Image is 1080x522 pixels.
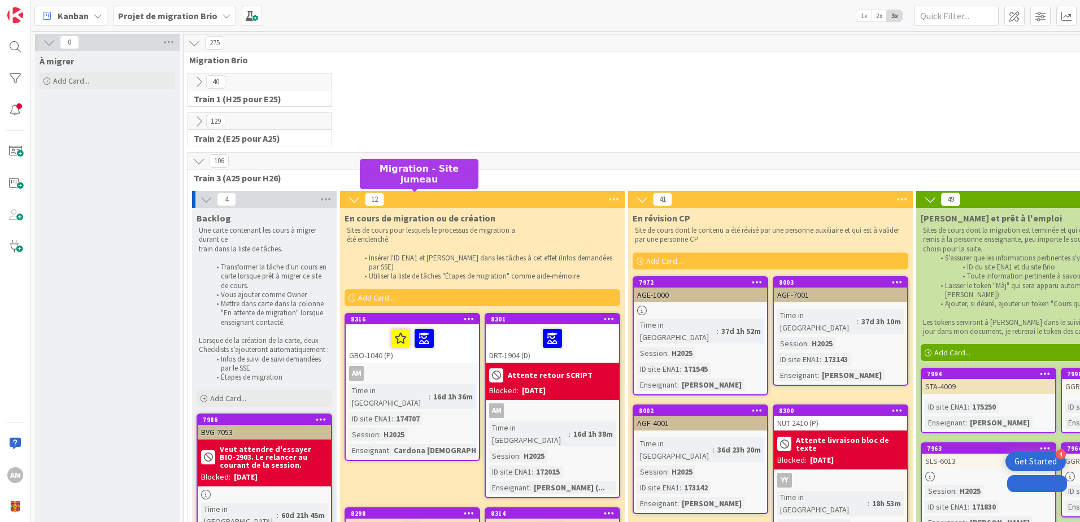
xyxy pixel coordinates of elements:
div: H2025 [809,337,835,350]
div: 172015 [533,466,563,478]
div: [DATE] [522,385,546,397]
div: Enseignant [637,497,677,510]
div: Enseignant [489,481,529,494]
span: 12 [365,193,384,206]
p: été enclenché. [347,235,618,244]
div: [PERSON_NAME] [679,379,744,391]
div: [PERSON_NAME] [819,369,885,381]
div: ID site ENA1 [637,363,680,375]
div: Blocked: [201,471,230,483]
span: : [519,450,521,462]
span: 40 [206,75,225,89]
div: 8002 [634,406,767,416]
span: : [717,325,718,337]
span: 129 [206,115,225,128]
div: AM [349,366,364,381]
div: AM [7,467,23,483]
b: Attente retour SCRIPT [508,371,593,379]
span: Add Card... [934,347,970,358]
div: 8314 [491,510,619,517]
span: : [677,379,679,391]
div: 8316 [351,315,479,323]
span: : [968,401,969,413]
p: Site de cours dont le contenu a été révisé par une personne auxiliaire et qui est à valider par u... [635,226,906,245]
li: Utiliser la liste de tâches "Étapes de migration" comme aide-mémoire [358,272,619,281]
span: 4 [217,193,236,206]
div: ID site ENA1 [925,501,968,513]
div: ID site ENA1 [637,481,680,494]
div: 8003AGF-7001 [774,277,907,302]
span: : [817,369,819,381]
span: : [857,315,859,328]
div: 8002 [639,407,767,415]
div: [PERSON_NAME] [967,416,1033,429]
div: H2025 [669,347,695,359]
div: 4 [1056,449,1066,459]
div: 8003 [774,277,907,288]
div: 7986 [203,416,331,424]
span: 3x [887,10,902,21]
div: 36d 23h 20m [715,443,764,456]
span: : [807,337,809,350]
li: Insérer l'ID ENA1 et [PERSON_NAME] dans les tâches à cet effet (Infos demandées par SSE) [358,254,619,272]
div: 8300 [774,406,907,416]
div: Time in [GEOGRAPHIC_DATA] [637,319,717,343]
div: 8314 [486,508,619,519]
div: 7994 [922,369,1055,379]
div: Session [637,466,667,478]
span: : [277,509,278,521]
div: 37d 3h 10m [859,315,904,328]
div: Session [349,428,379,441]
span: Backlog [197,212,231,224]
div: AGF-4001 [634,416,767,430]
div: 7963 [922,443,1055,454]
div: 60d 21h 45m [278,509,328,521]
p: Sites de cours pour lesquels le processus de migration a [347,226,618,235]
span: 49 [941,193,960,206]
div: 16d 1h 38m [571,428,616,440]
li: Étapes de migration [210,373,330,382]
div: YY [777,473,792,488]
span: 0 [60,36,79,49]
div: 8316 [346,314,479,324]
div: Session [925,485,955,497]
div: 7972 [634,277,767,288]
p: Lorsque de la création de la carte, deux Checklists s'ajouteront automatiquement : [199,336,330,355]
p: train dans la liste de tâches. [199,245,330,254]
div: 8316GBO-1040 (P) [346,314,479,363]
span: : [667,347,669,359]
div: Time in [GEOGRAPHIC_DATA] [777,309,857,334]
span: Add Card... [53,76,89,86]
div: AM [346,366,479,381]
div: [DATE] [234,471,258,483]
span: 106 [210,154,229,168]
div: AM [486,403,619,418]
div: [PERSON_NAME] [679,497,744,510]
span: : [569,428,571,440]
span: 41 [653,193,672,206]
span: 1x [856,10,872,21]
div: Open Get Started checklist, remaining modules: 4 [1005,452,1066,471]
div: YY [774,473,907,488]
div: Session [489,450,519,462]
div: 8301 [486,314,619,324]
div: 174707 [393,412,423,425]
span: : [968,501,969,513]
div: 8298 [346,508,479,519]
span: Train 1 (H25 pour E25) [194,93,317,105]
div: 7972 [639,279,767,286]
div: Time in [GEOGRAPHIC_DATA] [349,384,429,409]
div: 16d 1h 36m [430,390,476,403]
div: 8301DRT-1904 (D) [486,314,619,363]
li: Mettre dans carte dans la colonne "En attente de migration" lorsque enseignant contacté. [210,299,330,327]
div: Enseignant [637,379,677,391]
div: Blocked: [777,454,807,466]
b: Projet de migration Brio [118,10,217,21]
li: Transformer la tâche d'un cours en carte lorsque prêt à migrer ce site de cours. [210,263,330,290]
span: Add Card... [358,293,394,303]
div: Session [637,347,667,359]
div: Get Started [1014,456,1057,467]
span: : [529,481,531,494]
div: 8003 [779,279,907,286]
div: STA-4009 [922,379,1055,394]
